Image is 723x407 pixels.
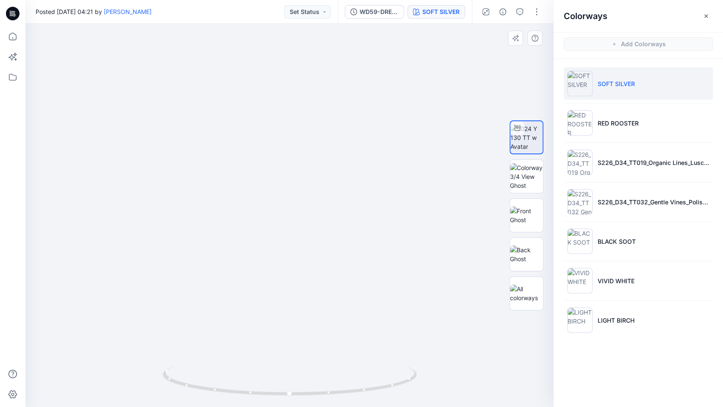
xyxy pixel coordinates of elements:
img: SOFT SILVER [567,71,593,96]
button: SOFT SILVER [407,5,465,19]
p: RED ROOSTER [598,119,639,128]
button: Details [496,5,510,19]
button: WD59-DRESS [345,5,404,19]
p: VIVID WHITE [598,276,634,285]
p: S226_D34_TT032_Gentle Vines_Polished Blue_32cm [598,198,709,206]
img: S226_D34_TT019_Organic Lines_Luscious Merlot_32cm [567,150,593,175]
p: BLACK SOOT [598,237,636,246]
img: Front Ghost [510,206,543,224]
div: SOFT SILVER [422,7,460,17]
img: All colorways [510,284,543,302]
img: S226_D34_TT032_Gentle Vines_Polished Blue_32cm [567,189,593,215]
img: Back Ghost [510,245,543,263]
h2: Colorways [564,11,607,21]
img: LIGHT BIRCH [567,307,593,333]
img: RED ROOSTER [567,110,593,136]
span: Posted [DATE] 04:21 by [36,7,152,16]
a: [PERSON_NAME] [104,8,152,15]
div: WD59-DRESS [360,7,399,17]
img: Colorway 3/4 View Ghost [510,163,543,190]
img: 2024 Y 130 TT w Avatar [510,124,543,151]
p: S226_D34_TT019_Organic Lines_Luscious Merlot_32cm [598,158,709,167]
p: SOFT SILVER [598,79,635,88]
img: VIVID WHITE [567,268,593,293]
p: LIGHT BIRCH [598,316,634,325]
img: BLACK SOOT [567,229,593,254]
